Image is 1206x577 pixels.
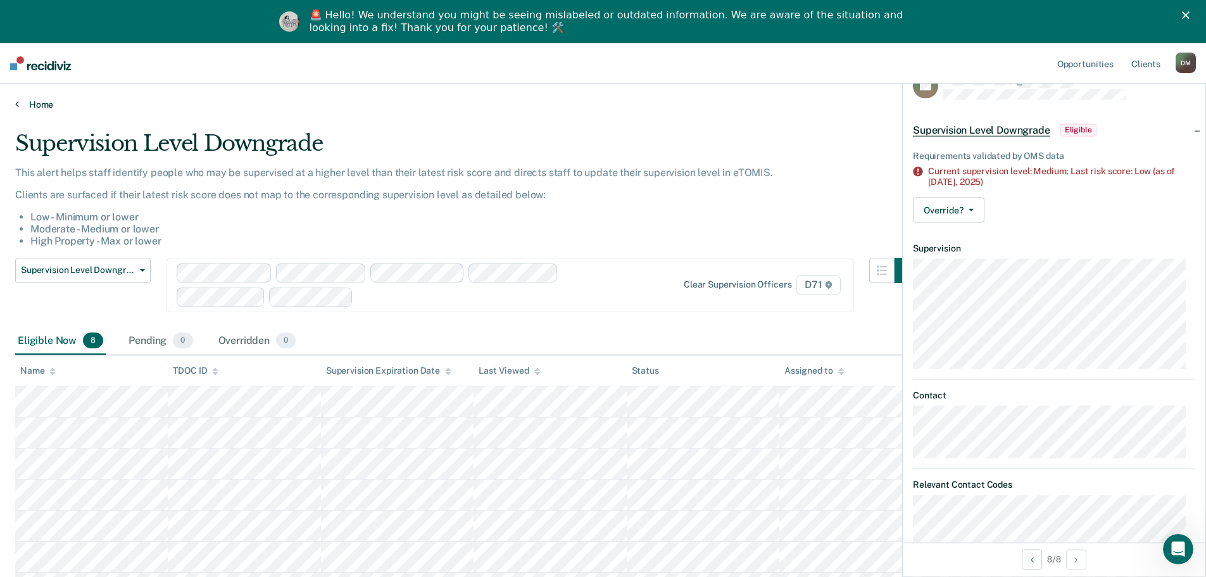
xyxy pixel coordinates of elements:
[1176,53,1196,73] div: D M
[126,327,195,355] div: Pending
[632,365,659,376] div: Status
[30,235,920,247] li: High Property - Max or lower
[913,479,1195,490] dt: Relevant Contact Codes
[1129,43,1163,84] a: Clients
[903,542,1205,576] div: 8 / 8
[15,99,1191,110] a: Home
[310,9,907,34] div: 🚨 Hello! We understand you might be seeing mislabeled or outdated information. We are aware of th...
[276,333,296,349] span: 0
[913,150,1195,161] div: Requirements validated by OMS data
[1055,43,1116,84] a: Opportunities
[913,390,1195,401] dt: Contact
[173,365,218,376] div: TDOC ID
[20,365,56,376] div: Name
[15,327,106,355] div: Eligible Now
[913,198,984,223] button: Override?
[15,167,920,179] p: This alert helps staff identify people who may be supervised at a higher level than their latest ...
[279,11,299,32] img: Profile image for Kim
[326,365,451,376] div: Supervision Expiration Date
[796,275,840,295] span: D71
[15,130,920,167] div: Supervision Level Downgrade
[913,243,1195,254] dt: Supervision
[1060,124,1096,136] span: Eligible
[960,177,983,187] span: 2025)
[173,333,192,349] span: 0
[903,110,1205,150] div: Supervision Level DowngradeEligible
[913,124,1050,136] span: Supervision Level Downgrade
[83,333,103,349] span: 8
[1066,549,1086,569] button: Next Opportunity
[479,365,540,376] div: Last Viewed
[30,211,920,223] li: Low - Minimum or lower
[10,56,71,70] img: Recidiviz
[928,166,1195,187] div: Current supervision level: Medium; Last risk score: Low (as of [DATE],
[15,189,920,201] p: Clients are surfaced if their latest risk score does not map to the corresponding supervision lev...
[1022,549,1042,569] button: Previous Opportunity
[1182,11,1195,19] div: Close
[21,265,135,276] span: Supervision Level Downgrade
[1163,534,1193,564] iframe: Intercom live chat
[684,279,791,290] div: Clear supervision officers
[30,223,920,235] li: Moderate - Medium or lower
[216,327,299,355] div: Overridden
[784,365,844,376] div: Assigned to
